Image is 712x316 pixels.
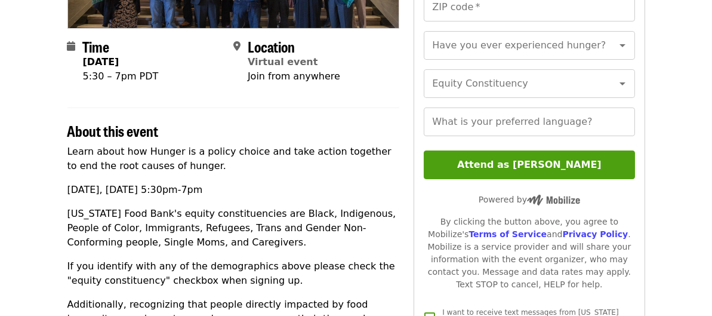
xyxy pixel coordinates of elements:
a: Terms of Service [468,229,547,239]
p: Learn about how Hunger is a policy choice and take action together to end the root causes of hunger. [67,145,400,173]
i: calendar icon [67,41,76,52]
p: [DATE], [DATE] 5:30pm-7pm [67,183,400,197]
div: By clicking the button above, you agree to Mobilize's and . Mobilize is a service provider and wi... [424,216,634,291]
p: If you identify with any of the demographics above please check the "equity constituency" checkbo... [67,259,400,288]
button: Attend as [PERSON_NAME] [424,151,634,179]
a: Virtual event [248,56,318,68]
strong: [DATE] [83,56,119,68]
i: map-marker-alt icon [233,41,241,52]
img: Powered by Mobilize [527,195,580,205]
span: Join from anywhere [248,70,340,82]
p: [US_STATE] Food Bank's equity constituencies are Black, Indigenous, People of Color, Immigrants, ... [67,207,400,250]
input: What is your preferred language? [424,108,634,136]
span: Location [248,36,295,57]
button: Open [614,75,631,92]
div: 5:30 – 7pm PDT [83,69,159,84]
span: Time [83,36,110,57]
span: About this event [67,120,159,141]
a: Privacy Policy [562,229,628,239]
span: Powered by [479,195,580,204]
button: Open [614,37,631,54]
